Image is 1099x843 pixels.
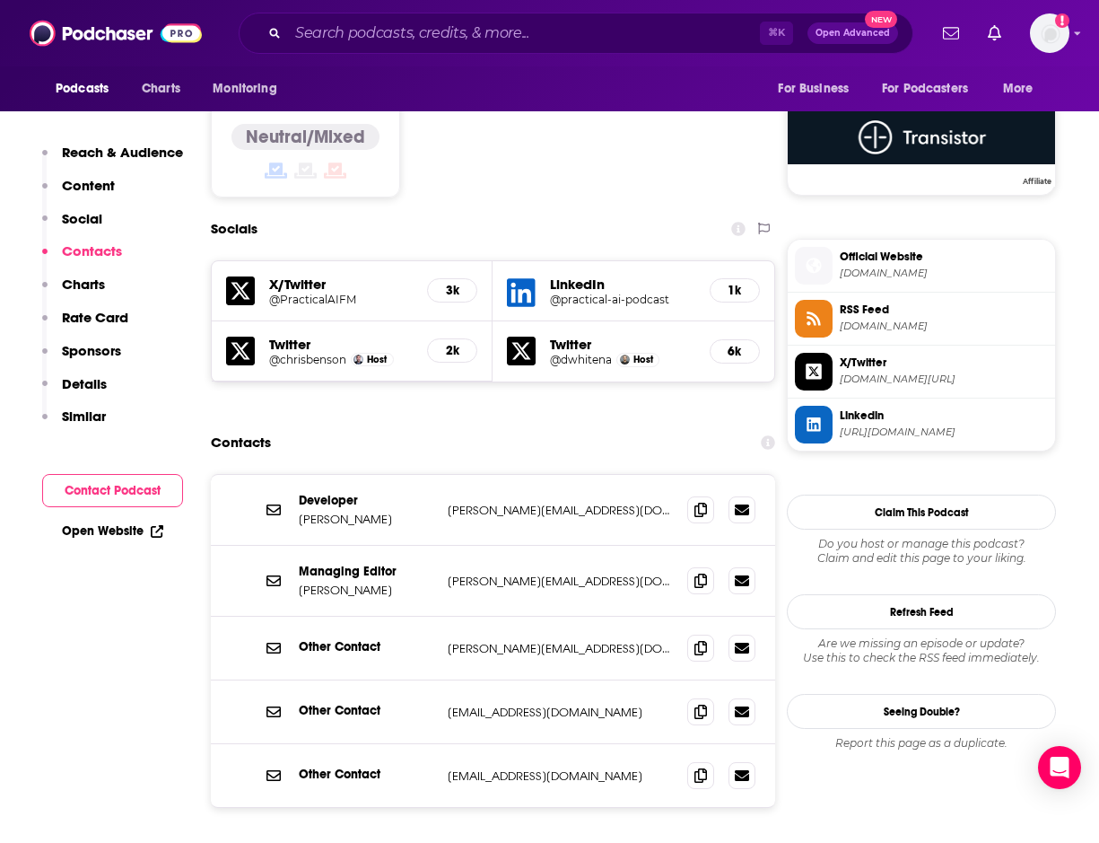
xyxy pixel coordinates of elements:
div: Search podcasts, credits, & more... [239,13,913,54]
img: Transistor [788,110,1055,164]
button: Sponsors [42,342,121,375]
a: @dwhitena [550,353,612,366]
div: Open Intercom Messenger [1038,746,1081,789]
span: Logged in as saraatspark [1030,13,1069,53]
p: Content [62,177,115,194]
span: More [1003,76,1034,101]
p: Similar [62,408,106,425]
p: [PERSON_NAME][EMAIL_ADDRESS][DOMAIN_NAME] [448,503,673,518]
span: For Business [778,76,849,101]
p: [PERSON_NAME] [299,583,433,598]
span: practicalai.fm [840,267,1048,280]
h5: Twitter [269,336,413,353]
h2: Contacts [211,426,271,460]
p: Developer [299,493,433,508]
p: Reach & Audience [62,144,183,161]
a: @chrisbenson [269,353,346,366]
a: Charts [130,72,191,106]
p: Managing Editor [299,564,433,579]
h5: 6k [725,344,745,359]
h2: Socials [211,212,257,246]
a: Open Website [62,523,163,539]
span: X/Twitter [840,355,1048,371]
div: Report this page as a duplicate. [787,736,1056,751]
span: New [865,11,897,28]
a: RSS Feed[DOMAIN_NAME] [795,300,1048,338]
span: For Podcasters [882,76,968,101]
h5: 3k [442,283,462,298]
h5: 2k [442,343,462,358]
p: Charts [62,276,105,293]
p: Social [62,210,102,227]
a: Official Website[DOMAIN_NAME] [795,247,1048,285]
p: [EMAIL_ADDRESS][DOMAIN_NAME] [448,768,673,784]
span: Monitoring [213,76,276,101]
span: twitter.com/PracticalAIFM [840,373,1048,386]
img: Podchaser - Follow, Share and Rate Podcasts [30,16,202,50]
img: Daniel Whitenack [620,355,630,364]
span: https://www.linkedin.com/company/practical-ai-podcast [840,426,1048,439]
button: open menu [990,72,1056,106]
button: Content [42,177,115,210]
span: Host [367,354,387,365]
button: Refresh Feed [787,594,1056,629]
input: Search podcasts, credits, & more... [288,19,760,48]
span: Official Website [840,249,1048,265]
p: Contacts [62,242,122,259]
span: Open Advanced [816,29,890,38]
p: [PERSON_NAME][EMAIL_ADDRESS][DOMAIN_NAME] [448,641,673,656]
a: @practical-ai-podcast [550,293,694,306]
button: Open AdvancedNew [807,22,898,44]
span: RSS Feed [840,302,1048,318]
button: Claim This Podcast [787,495,1056,530]
svg: Add a profile image [1055,13,1069,28]
p: [PERSON_NAME][EMAIL_ADDRESS][DOMAIN_NAME] [448,574,673,589]
p: Other Contact [299,703,433,718]
button: open menu [200,72,300,106]
a: @PracticalAIFM [269,293,413,306]
span: Affiliate [1019,176,1055,187]
button: Similar [42,408,106,441]
a: Show notifications dropdown [981,18,1008,48]
a: Linkedin[URL][DOMAIN_NAME] [795,406,1048,443]
button: Charts [42,276,105,309]
div: Claim and edit this page to your liking. [787,537,1056,566]
button: open menu [43,72,132,106]
p: [EMAIL_ADDRESS][DOMAIN_NAME] [448,705,673,720]
a: Transistor [788,110,1055,184]
span: Charts [142,76,180,101]
a: X/Twitter[DOMAIN_NAME][URL] [795,353,1048,391]
p: Other Contact [299,639,433,654]
span: Do you host or manage this podcast? [787,537,1056,551]
span: ⌘ K [760,22,793,45]
button: open menu [765,72,871,106]
button: Details [42,375,107,408]
p: Other Contact [299,767,433,782]
h5: Twitter [550,336,694,353]
button: Contact Podcast [42,474,183,507]
button: Contacts [42,242,122,276]
div: Are we missing an episode or update? Use this to check the RSS feed immediately. [787,637,1056,665]
button: open menu [870,72,994,106]
a: Seeing Double? [787,694,1056,729]
h5: 1k [725,283,745,298]
p: [PERSON_NAME] [299,512,433,527]
p: Sponsors [62,342,121,359]
p: Rate Card [62,309,128,326]
span: changelog.com [840,320,1048,333]
button: Rate Card [42,309,128,342]
h5: X/Twitter [269,276,413,293]
img: Chris Benson [353,355,363,364]
span: Podcasts [56,76,109,101]
p: Details [62,375,107,392]
button: Show profile menu [1030,13,1069,53]
img: User Profile [1030,13,1069,53]
button: Reach & Audience [42,144,183,177]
